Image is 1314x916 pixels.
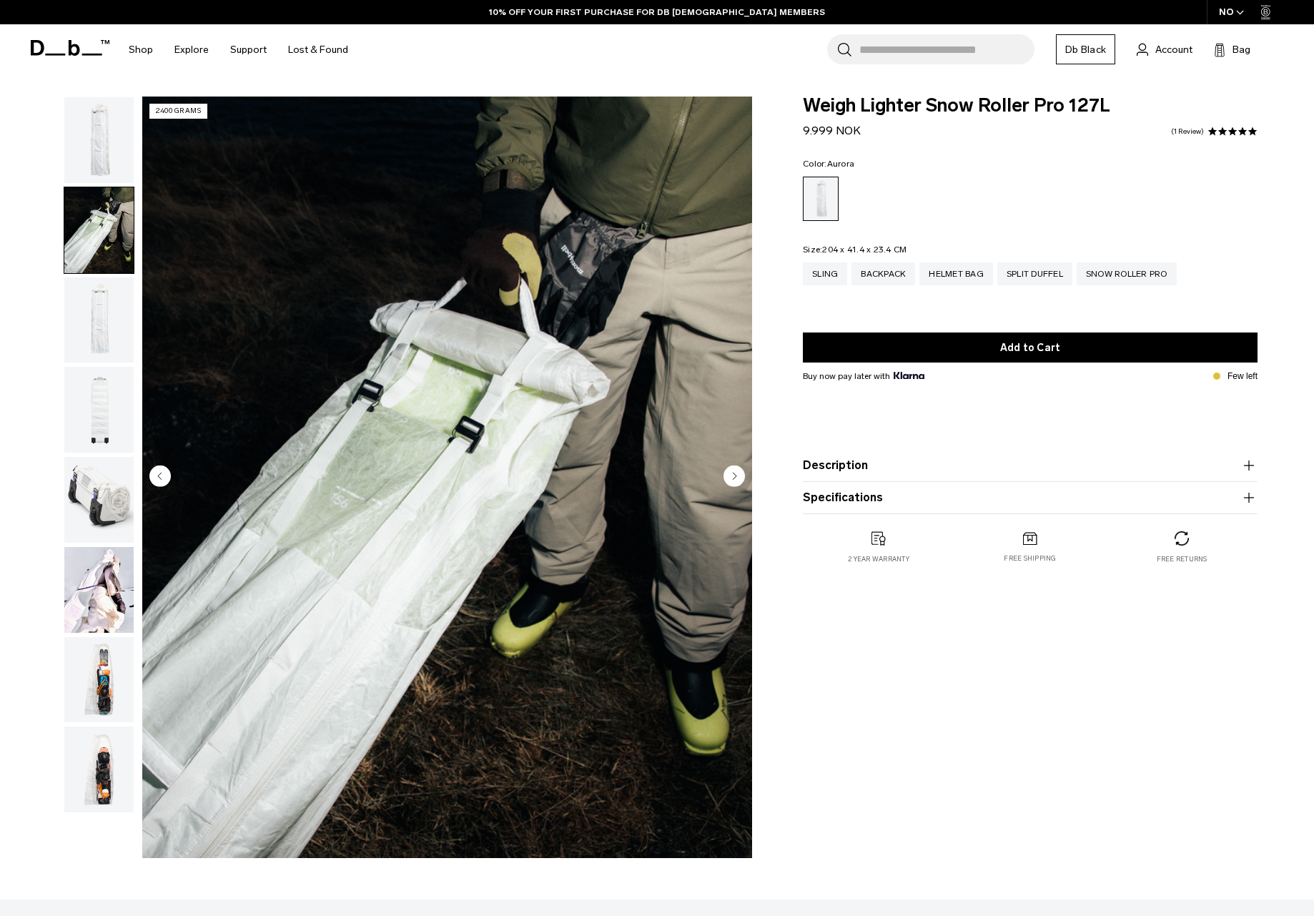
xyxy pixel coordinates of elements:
[64,97,134,183] img: Weigh_Lighter_Snow_Roller_Pro_127L_1.png
[919,262,993,285] a: Helmet Bag
[803,97,1258,115] span: Weigh Lighter Snow Roller Pro 127L
[1227,370,1258,383] p: Few left
[1157,554,1207,564] p: Free returns
[848,554,909,564] p: 2 year warranty
[1171,128,1204,135] a: 1 reviews
[803,262,847,285] a: Sling
[64,277,134,363] img: Weigh_Lighter_Snow_Roller_Pro_127L_2.png
[64,367,134,453] img: Weigh_Lighter_Snow_Roller_Pro_127L_3.png
[129,24,153,75] a: Shop
[1214,41,1250,58] button: Bag
[894,372,924,379] img: {"height" => 20, "alt" => "Klarna"}
[64,727,134,812] img: Weigh_Lighter_Snow_Roller_Pro_127L_5.png
[142,97,752,858] li: 2 / 8
[803,333,1258,363] button: Add to Cart
[997,262,1072,285] a: Split Duffel
[64,636,134,724] button: Weigh_Lighter_Snow_Roller_Pro_127L_6.png
[64,97,134,184] button: Weigh_Lighter_Snow_Roller_Pro_127L_1.png
[64,637,134,723] img: Weigh_Lighter_Snow_Roller_Pro_127L_6.png
[64,547,134,633] img: Weigh Lighter Snow Roller Pro 127L Aurora
[803,489,1258,506] button: Specifications
[149,104,207,119] p: 2400 grams
[118,24,359,75] nav: Main Navigation
[851,262,915,285] a: Backpack
[64,366,134,453] button: Weigh_Lighter_Snow_Roller_Pro_127L_3.png
[64,456,134,543] button: Weigh_Lighter_Snow_Roller_Pro_127L_4.png
[803,124,861,137] span: 9.999 NOK
[1056,34,1115,64] a: Db Black
[142,97,752,858] img: Weigh_Lighter_snow_Roller_Lifestyle.png
[803,370,924,383] span: Buy now pay later with
[803,457,1258,474] button: Description
[1233,42,1250,57] span: Bag
[288,24,348,75] a: Lost & Found
[1155,42,1192,57] span: Account
[64,546,134,634] button: Weigh Lighter Snow Roller Pro 127L Aurora
[64,726,134,813] button: Weigh_Lighter_Snow_Roller_Pro_127L_5.png
[803,177,839,221] a: Aurora
[803,159,854,168] legend: Color:
[827,159,855,169] span: Aurora
[64,187,134,274] button: Weigh_Lighter_snow_Roller_Lifestyle.png
[1004,553,1056,563] p: Free shipping
[64,187,134,273] img: Weigh_Lighter_snow_Roller_Lifestyle.png
[174,24,209,75] a: Explore
[64,277,134,364] button: Weigh_Lighter_Snow_Roller_Pro_127L_2.png
[64,457,134,543] img: Weigh_Lighter_Snow_Roller_Pro_127L_4.png
[1137,41,1192,58] a: Account
[149,465,171,489] button: Previous slide
[1077,262,1177,285] a: Snow Roller Pro
[489,6,825,19] a: 10% OFF YOUR FIRST PURCHASE FOR DB [DEMOGRAPHIC_DATA] MEMBERS
[230,24,267,75] a: Support
[723,465,745,489] button: Next slide
[803,245,907,254] legend: Size:
[822,245,907,255] span: 204 x 41.4 x 23.4 CM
